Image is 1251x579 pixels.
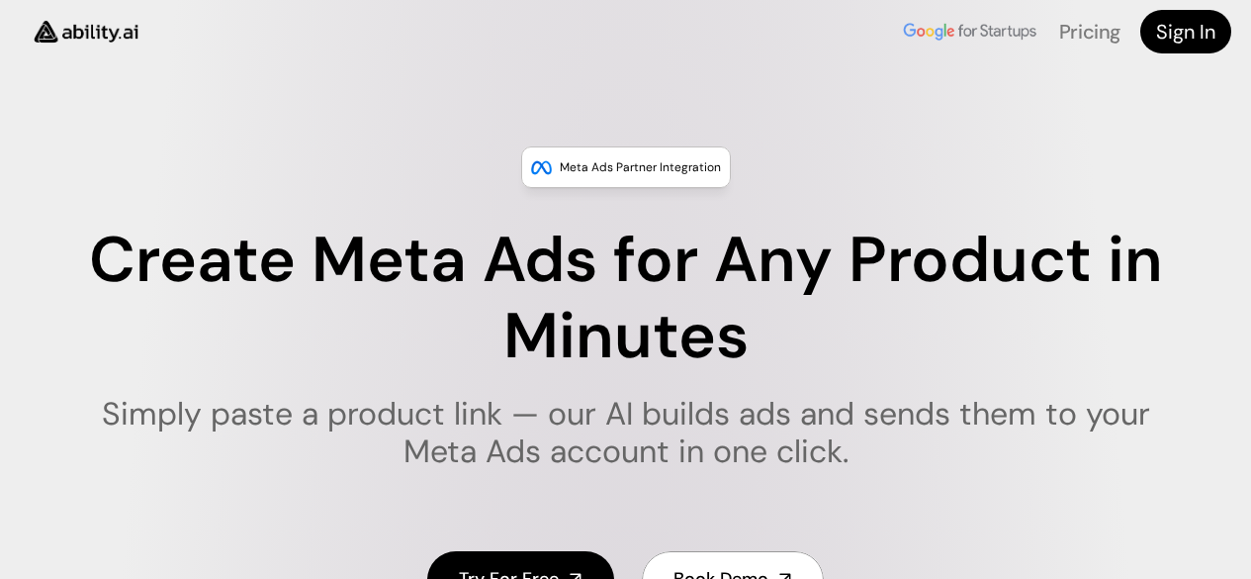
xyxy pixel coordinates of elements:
a: Sign In [1140,10,1231,53]
p: Meta Ads Partner Integration [560,157,721,177]
h1: Simply paste a product link — our AI builds ads and sends them to your Meta Ads account in one cl... [62,395,1189,471]
h4: Sign In [1156,18,1215,46]
a: Pricing [1059,19,1120,45]
h1: Create Meta Ads for Any Product in Minutes [62,223,1189,375]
